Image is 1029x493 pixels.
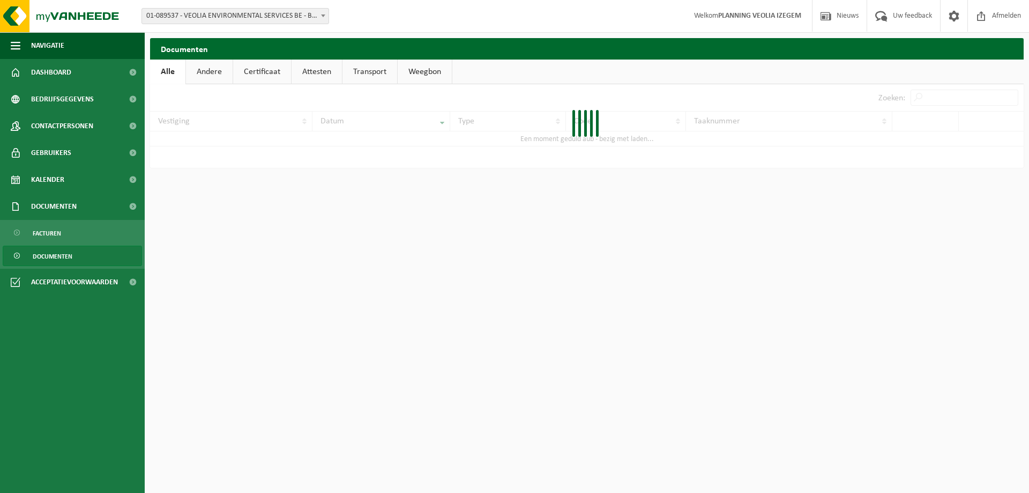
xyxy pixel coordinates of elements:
[31,193,77,220] span: Documenten
[718,12,801,20] strong: PLANNING VEOLIA IZEGEM
[31,59,71,86] span: Dashboard
[3,246,142,266] a: Documenten
[150,60,185,84] a: Alle
[3,223,142,243] a: Facturen
[31,269,118,296] span: Acceptatievoorwaarden
[233,60,291,84] a: Certificaat
[292,60,342,84] a: Attesten
[31,113,93,139] span: Contactpersonen
[31,32,64,59] span: Navigatie
[33,223,61,244] span: Facturen
[31,139,71,166] span: Gebruikers
[141,8,329,24] span: 01-089537 - VEOLIA ENVIRONMENTAL SERVICES BE - BEERSE
[31,166,64,193] span: Kalender
[342,60,397,84] a: Transport
[186,60,233,84] a: Andere
[150,38,1024,59] h2: Documenten
[398,60,452,84] a: Weegbon
[33,246,72,267] span: Documenten
[31,86,94,113] span: Bedrijfsgegevens
[142,9,329,24] span: 01-089537 - VEOLIA ENVIRONMENTAL SERVICES BE - BEERSE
